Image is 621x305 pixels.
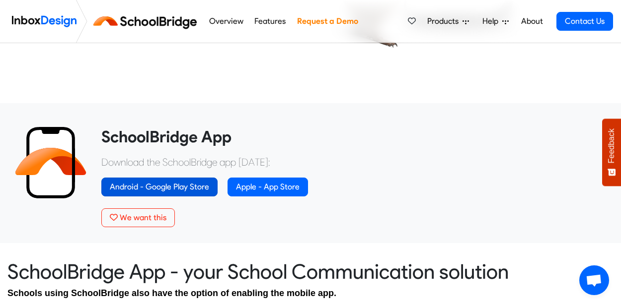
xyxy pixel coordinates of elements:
[478,11,513,31] a: Help
[7,288,336,298] span: Schools using SchoolBridge also have the option of enabling the mobile app.
[294,11,361,31] a: Request a Demo
[101,155,606,170] p: Download the SchoolBridge app [DATE]:
[602,119,621,186] button: Feedback - Show survey
[120,213,166,222] span: We want this
[91,9,203,33] img: schoolbridge logo
[101,208,175,227] button: We want this
[482,15,502,27] span: Help
[15,127,86,198] img: 2022_01_13_icon_sb_app.svg
[206,11,246,31] a: Overview
[579,265,609,295] div: Open chat
[423,11,473,31] a: Products
[556,12,613,31] a: Contact Us
[228,178,308,196] a: Apple - App Store
[7,259,614,284] heading: SchoolBridge App - your School Communication solution
[101,127,606,147] heading: SchoolBridge App
[427,15,463,27] span: Products
[101,178,218,196] a: Android - Google Play Store
[607,128,616,163] span: Feedback
[518,11,545,31] a: About
[252,11,289,31] a: Features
